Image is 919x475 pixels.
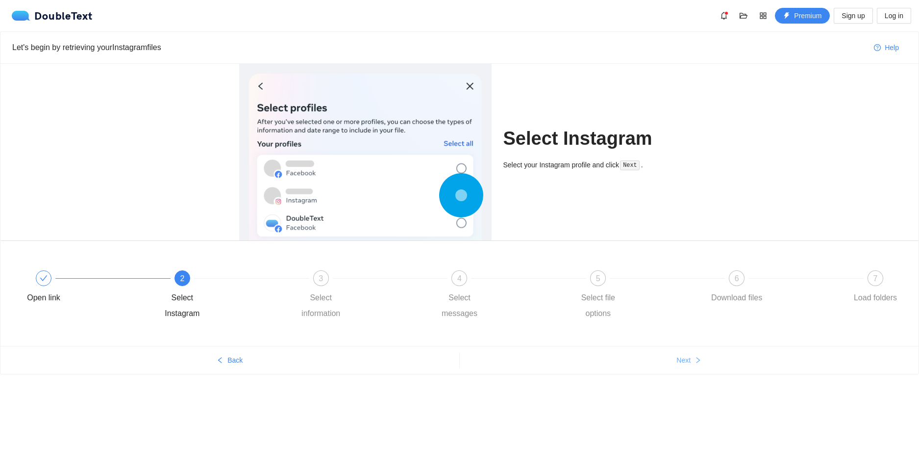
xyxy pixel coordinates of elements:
[12,11,34,21] img: logo
[217,357,224,365] span: left
[756,12,770,20] span: appstore
[154,290,211,321] div: Select Instagram
[783,12,790,20] span: thunderbolt
[503,159,680,171] div: Select your Instagram profile and click .
[12,41,866,53] div: Let's begin by retrieving your Instagram files
[12,11,93,21] div: DoubleText
[319,274,323,283] span: 3
[695,357,701,365] span: right
[570,290,626,321] div: Select file options
[27,290,60,306] div: Open link
[716,8,732,24] button: bell
[854,290,897,306] div: Load folders
[885,10,903,21] span: Log in
[227,355,243,366] span: Back
[834,8,872,24] button: Sign up
[460,352,919,368] button: Nextright
[431,290,488,321] div: Select messages
[180,274,184,283] span: 2
[676,355,691,366] span: Next
[794,10,821,21] span: Premium
[0,352,459,368] button: leftBack
[503,127,680,150] h1: Select Instagram
[775,8,830,24] button: thunderboltPremium
[293,270,431,321] div: 3Select information
[874,44,881,52] span: question-circle
[755,8,771,24] button: appstore
[873,274,878,283] span: 7
[457,274,462,283] span: 4
[885,42,899,53] span: Help
[620,160,640,170] code: Next
[570,270,708,321] div: 5Select file options
[735,274,739,283] span: 6
[596,274,600,283] span: 5
[708,270,847,306] div: 6Download files
[12,11,93,21] a: logoDoubleText
[40,274,48,282] span: check
[866,40,907,55] button: question-circleHelp
[717,12,731,20] span: bell
[847,270,904,306] div: 7Load folders
[15,270,154,306] div: Open link
[736,12,751,20] span: folder-open
[842,10,865,21] span: Sign up
[154,270,293,321] div: 2Select Instagram
[293,290,349,321] div: Select information
[711,290,762,306] div: Download files
[736,8,751,24] button: folder-open
[431,270,570,321] div: 4Select messages
[877,8,911,24] button: Log in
